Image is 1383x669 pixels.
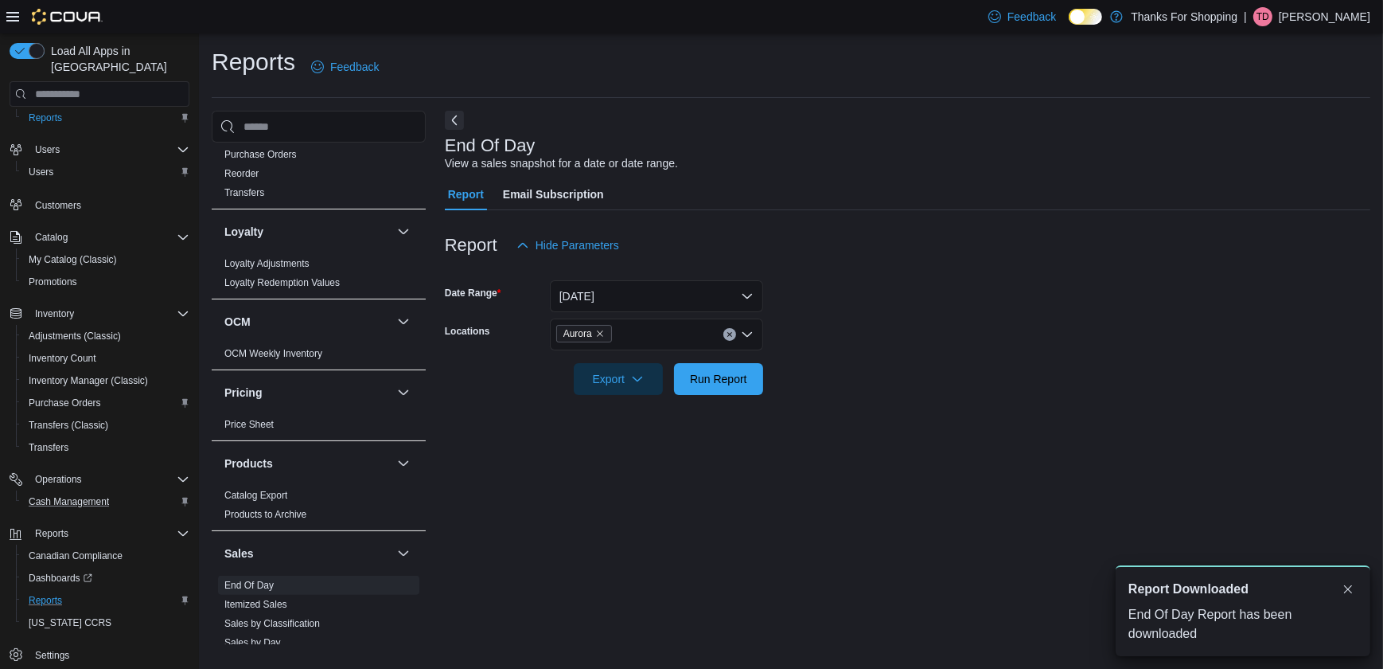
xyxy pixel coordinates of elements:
label: Date Range [445,287,501,299]
a: Purchase Orders [22,393,107,413]
span: OCM Weekly Inventory [224,347,322,360]
span: Aurora [556,325,612,342]
h3: OCM [224,314,251,330]
label: Locations [445,325,490,338]
button: Canadian Compliance [16,545,196,567]
span: Customers [35,199,81,212]
a: Loyalty Adjustments [224,258,310,269]
button: Inventory [3,303,196,325]
div: Notification [1128,580,1358,599]
a: Canadian Compliance [22,546,129,565]
a: Price Sheet [224,419,274,430]
button: Promotions [16,271,196,293]
span: Transfers (Classic) [22,416,189,435]
span: Canadian Compliance [29,550,123,562]
h3: Sales [224,546,254,561]
button: Settings [3,644,196,667]
button: Loyalty [394,222,413,241]
span: Catalog [35,231,68,244]
a: Dashboards [16,567,196,589]
button: Inventory Manager (Classic) [16,370,196,392]
button: Inventory [29,304,80,323]
a: Catalog Export [224,490,287,501]
span: Dashboards [29,572,92,585]
a: Settings [29,646,76,665]
span: Users [22,162,189,182]
a: Inventory Manager (Classic) [22,371,154,390]
p: Thanks For Shopping [1131,7,1237,26]
span: Aurora [563,326,592,342]
span: Feedback [330,59,379,75]
span: Purchase Orders [224,148,297,161]
span: Settings [29,645,189,665]
a: Users [22,162,60,182]
span: Itemized Sales [224,598,287,611]
span: Report Downloaded [1128,580,1249,599]
a: Reports [22,108,68,127]
span: Dashboards [22,569,189,588]
span: Transfers [224,186,264,199]
button: Adjustments (Classic) [16,325,196,347]
span: Price Sheet [224,418,274,431]
a: Sales by Day [224,637,281,648]
span: Inventory Count [22,349,189,368]
span: Inventory Count [29,352,96,365]
span: Users [29,166,53,178]
a: My Catalog (Classic) [22,250,123,269]
a: OCM Weekly Inventory [224,348,322,359]
span: Cash Management [29,495,109,508]
a: Reports [22,591,68,610]
a: Transfers [224,187,264,198]
button: OCM [224,314,391,330]
button: Catalog [3,226,196,248]
span: Sales by Classification [224,617,320,630]
span: Purchase Orders [22,393,189,413]
span: TD [1256,7,1269,26]
span: Transfers [22,438,189,457]
span: Customers [29,194,189,214]
span: Reports [29,111,62,124]
h3: Loyalty [224,224,263,240]
span: Email Subscription [503,178,604,210]
span: Report [448,178,484,210]
button: Remove Aurora from selection in this group [595,329,605,338]
span: Reorder [224,167,259,180]
button: Reports [3,522,196,545]
h1: Reports [212,46,295,78]
span: Products to Archive [224,508,306,521]
span: My Catalog (Classic) [29,253,117,266]
span: Promotions [22,272,189,291]
button: Sales [394,544,413,563]
div: Pricing [212,415,426,440]
button: Reports [16,107,196,129]
span: Inventory Manager (Classic) [29,374,148,387]
button: Users [29,140,66,159]
h3: Pricing [224,385,262,401]
a: Sales by Classification [224,618,320,629]
button: Hide Parameters [510,229,625,261]
div: Tyler Dirks [1253,7,1272,26]
button: Operations [3,468,196,491]
button: [DATE] [550,280,763,312]
button: Run Report [674,363,763,395]
span: Hide Parameters [536,237,619,253]
a: Feedback [982,1,1062,33]
a: Reorder [224,168,259,179]
button: Export [574,363,663,395]
span: Purchase Orders [29,397,101,409]
span: Loyalty Adjustments [224,257,310,270]
span: My Catalog (Classic) [22,250,189,269]
span: Canadian Compliance [22,546,189,565]
span: Inventory [29,304,189,323]
a: Promotions [22,272,84,291]
a: Customers [29,196,88,215]
div: View a sales snapshot for a date or date range. [445,155,678,172]
a: Itemized Sales [224,599,287,610]
span: Cash Management [22,492,189,511]
button: OCM [394,312,413,331]
button: My Catalog (Classic) [16,248,196,271]
div: Loyalty [212,254,426,299]
button: Cash Management [16,491,196,513]
a: Adjustments (Classic) [22,327,127,346]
